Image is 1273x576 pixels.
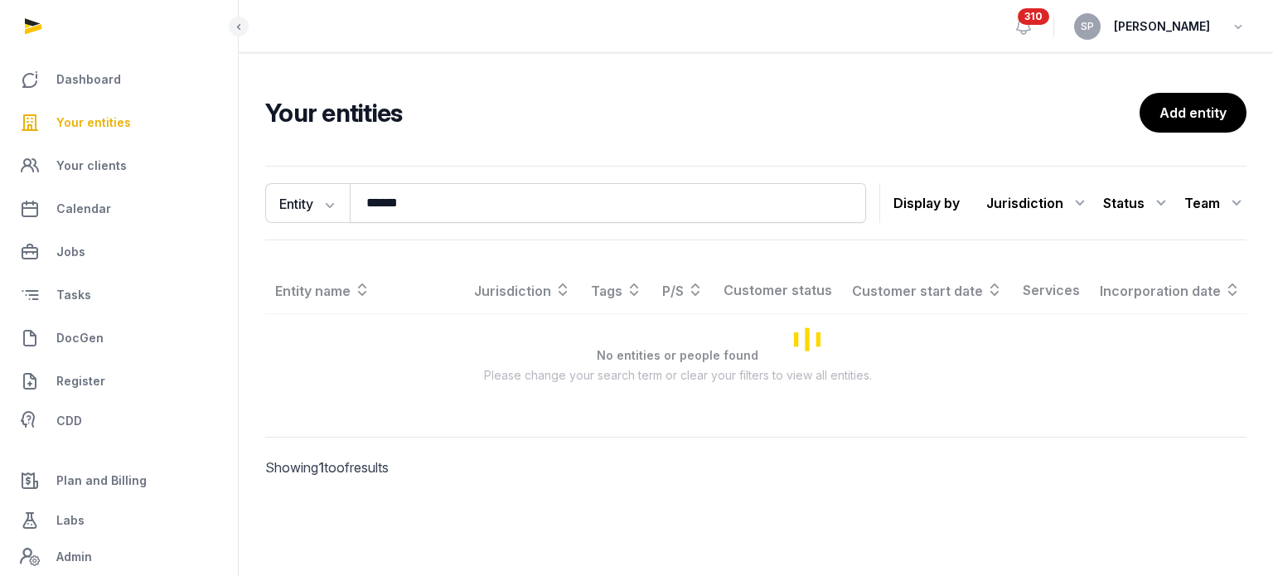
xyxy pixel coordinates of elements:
[893,190,960,216] p: Display by
[1140,93,1246,133] a: Add entity
[13,318,225,358] a: DocGen
[1184,190,1246,216] div: Team
[13,501,225,540] a: Labs
[56,70,121,90] span: Dashboard
[56,199,111,219] span: Calendar
[13,540,225,574] a: Admin
[13,404,225,438] a: CDD
[1114,17,1210,36] span: [PERSON_NAME]
[56,371,105,391] span: Register
[56,156,127,176] span: Your clients
[1081,22,1094,31] span: SP
[56,328,104,348] span: DocGen
[56,285,91,305] span: Tasks
[1103,190,1171,216] div: Status
[13,461,225,501] a: Plan and Billing
[56,411,82,431] span: CDD
[265,183,350,223] button: Entity
[13,189,225,229] a: Calendar
[265,438,491,497] p: Showing to of results
[13,103,225,143] a: Your entities
[1018,8,1049,25] span: 310
[265,98,1140,128] h2: Your entities
[318,459,324,476] span: 1
[13,60,225,99] a: Dashboard
[56,113,131,133] span: Your entities
[56,511,85,530] span: Labs
[13,146,225,186] a: Your clients
[13,232,225,272] a: Jobs
[13,361,225,401] a: Register
[56,242,85,262] span: Jobs
[13,275,225,315] a: Tasks
[1074,13,1101,40] button: SP
[56,547,92,567] span: Admin
[56,471,147,491] span: Plan and Billing
[986,190,1090,216] div: Jurisdiction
